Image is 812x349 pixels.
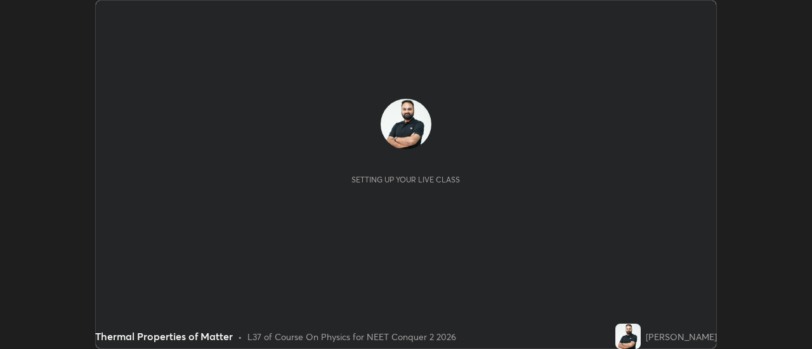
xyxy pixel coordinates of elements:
[381,99,431,149] img: 2ca2be53fc4546ca9ffa9f5798fd6fd8.jpg
[95,329,233,344] div: Thermal Properties of Matter
[351,175,460,184] div: Setting up your live class
[646,330,717,343] div: [PERSON_NAME]
[238,330,242,343] div: •
[615,324,641,349] img: 2ca2be53fc4546ca9ffa9f5798fd6fd8.jpg
[247,330,456,343] div: L37 of Course On Physics for NEET Conquer 2 2026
